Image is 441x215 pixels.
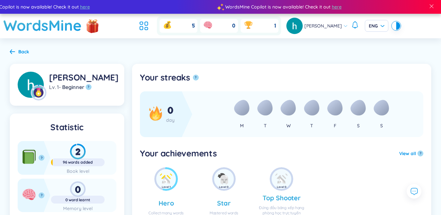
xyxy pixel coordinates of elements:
h5: Your achievements [140,148,217,159]
img: avatar [18,72,44,98]
div: 1 - [49,83,119,91]
div: Star [210,199,238,208]
span: ENG [369,23,384,29]
div: Book level [51,168,105,175]
img: avatar [286,18,303,34]
span: 5 [192,22,195,29]
h5: Your streaks [140,72,190,83]
div: F [334,122,336,129]
div: Level 0 [219,185,229,189]
a: avatar [286,18,304,34]
button: ? [193,75,199,81]
img: achie_new_word.png [272,169,291,189]
button: ? [86,84,92,90]
div: M [240,122,244,129]
span: 0 [167,104,174,117]
div: Level 1 [162,185,171,189]
span: [PERSON_NAME] [304,22,342,29]
div: W [286,122,291,129]
button: View all [399,150,416,157]
img: achie_new_word.png [156,169,176,189]
img: achie_mastered_word.png [214,169,234,189]
div: 96 words added [51,160,105,165]
span: 1 [274,22,276,29]
div: [PERSON_NAME] [49,72,119,83]
span: here [328,3,338,10]
div: Memory level [51,205,105,212]
div: Top Shooter [255,193,308,203]
div: 0 [51,181,105,197]
div: day [166,116,175,124]
span: 0 [232,22,235,29]
span: here [76,3,86,10]
img: level [31,85,46,100]
div: S [357,122,360,129]
div: S [380,122,383,129]
div: Back [18,48,29,55]
div: 0 word learnt [51,197,105,203]
button: ? [417,151,423,156]
a: WordsMine [3,14,82,37]
span: Lv. [49,83,56,91]
a: Back [10,49,29,55]
div: T [264,122,267,129]
button: ? [39,192,44,198]
button: ? [39,155,44,161]
div: Hero [148,199,184,208]
div: T [310,122,313,129]
div: Level 0 [277,185,286,189]
div: 2 [51,144,105,159]
img: flashSalesIcon.a7f4f837.png [86,16,99,36]
h5: Statistic [18,121,116,133]
span: Beginner [62,83,84,91]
